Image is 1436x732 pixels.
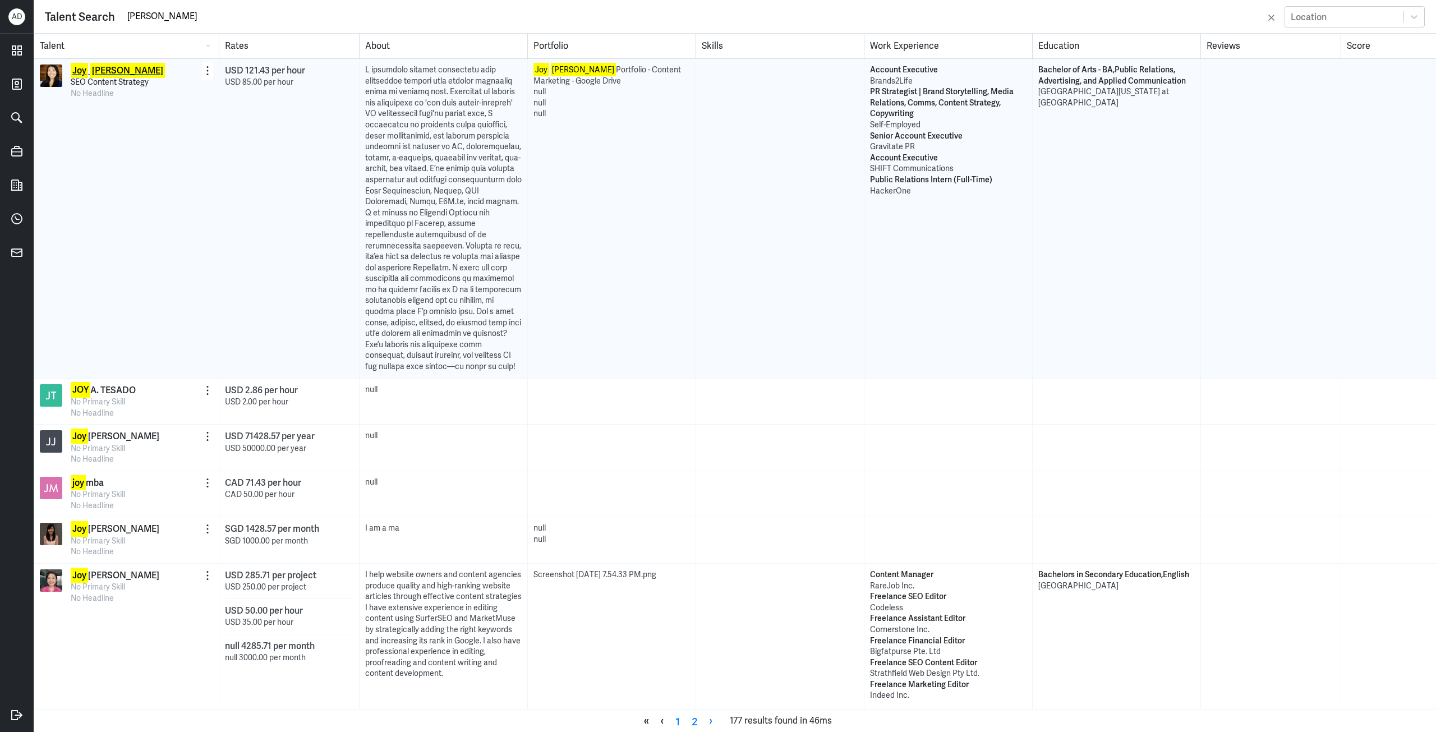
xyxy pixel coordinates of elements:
span: USD 250.00 per project [225,582,306,592]
span: USD 50000.00 per year [225,443,306,453]
a: Joy [PERSON_NAME] [71,65,165,77]
div: null [533,108,690,119]
span: No Headline [71,88,114,98]
mark: Joy [71,568,88,583]
mark: Joy [71,521,88,536]
p: Content Manager [870,569,1027,581]
mark: JOY [71,382,90,397]
mark: [PERSON_NAME] [90,63,164,78]
div: Portfolio [527,34,696,58]
a: Joy[PERSON_NAME] [71,430,159,443]
mark: Joy [533,63,549,76]
p: HackerOne [870,186,1027,197]
p: Freelance Financial Editor [870,636,1027,647]
p: RareJob Inc. [870,581,1027,592]
span: SGD 1428.57 per month [225,523,319,535]
span: 177 results found in 46ms [730,712,832,729]
mark: [PERSON_NAME] [551,63,616,76]
p: SHIFT Communications [870,163,1027,174]
span: SGD 1000.00 per month [225,536,308,546]
div: About [359,34,527,58]
div: null [533,86,690,98]
a: Page 1 [670,712,686,729]
div: Reviews [1200,34,1341,58]
p: Gravitate PR [870,141,1027,153]
span: No Primary Skill [71,582,125,592]
p: Bachelor of Arts - BA , Public Relations, Advertising, and Applied Communication [1038,65,1195,86]
span: « [638,712,655,729]
span: USD 50.00 per hour [225,605,303,616]
span: ‹ [655,712,670,729]
span: CAD 71.43 per hour [225,477,301,489]
a: Joy[PERSON_NAME] [71,569,159,582]
div: I help website owners and content agencies produce quality and high-ranking website articles thro... [365,569,522,679]
span: USD 2.00 per hour [225,397,288,407]
span: null 4285.71 per month [225,640,315,652]
span: USD 2.86 per hour [225,384,298,396]
span: No Primary Skill [71,489,125,499]
span: No Primary Skill [71,536,125,546]
div: null [533,523,690,534]
div: L ipsumdolo sitamet consectetu adip elitseddoe tempori utla etdolor magnaaliq enima mi veniamq no... [365,65,522,372]
div: null [365,430,522,441]
span: null 3000.00 per month [225,652,306,662]
p: Codeless [870,602,1027,614]
p: Freelance SEO Editor [870,591,1027,602]
span: No Primary Skill [71,397,125,407]
p: [PERSON_NAME] [71,523,159,535]
div: I am a ma [365,523,522,534]
p: Account Executive [870,65,1027,76]
a: joymba [71,477,104,489]
a: Next page [703,712,719,729]
p: Indeed Inc. [870,690,1027,701]
p: [GEOGRAPHIC_DATA] [1038,581,1195,592]
p: Freelance SEO Content Editor [870,657,1027,669]
p: PR Strategist | Brand Storytelling, Media Relations, Comms, Content Strategy, Copywriting [870,86,1027,119]
a: Page 2 [686,712,703,729]
a: JOYA. TESADO [71,384,136,397]
div: Portfolio - Content Marketing - Google Drive [533,65,690,86]
p: Strathfield Web Design Pty Ltd. [870,668,1027,679]
p: Senior Account Executive [870,131,1027,142]
p: mba [71,477,104,489]
p: Bigfatpurse Pte. Ltd [870,646,1027,657]
div: Education [1032,34,1200,58]
p: Cornerstone Inc. [870,624,1027,636]
div: null [365,384,522,395]
p: Bachelors in Secondary Education , English [1038,569,1195,581]
div: Screenshot [DATE] 7.54.33 PM.png [533,569,690,581]
mark: Joy [71,63,88,78]
p: Self-Employed [870,119,1027,131]
mark: Joy [71,429,88,444]
span: USD 85.00 per hour [225,77,293,87]
span: No Headline [71,408,114,418]
div: Talent Search [45,8,115,25]
span: USD 285.71 per project [225,569,316,581]
span: USD 35.00 per hour [225,617,293,627]
span: No Headline [71,500,114,510]
span: No Headline [71,546,114,556]
p: [PERSON_NAME] [71,430,159,443]
div: Location [1291,11,1327,22]
div: null [533,98,690,109]
span: No Primary Skill [71,443,125,453]
span: USD 121.43 per hour [225,65,305,76]
div: Rates [219,34,359,58]
p: Account Executive [870,153,1027,164]
p: A. TESADO [71,384,136,397]
span: No Headline [71,454,114,464]
p: Brands2Life [870,76,1027,87]
div: Skills [696,34,864,58]
div: null [533,534,690,545]
span: USD 71428.57 per year [225,430,315,442]
p: [PERSON_NAME] [71,569,159,582]
a: Joy[PERSON_NAME] [71,523,159,535]
p: [GEOGRAPHIC_DATA][US_STATE] at [GEOGRAPHIC_DATA] [1038,86,1195,108]
input: Search [126,8,1264,25]
p: Freelance Assistant Editor [870,613,1027,624]
p: SEO Content Strategy [71,77,213,88]
mark: joy [71,475,86,490]
div: AD [8,8,25,25]
span: CAD 50.00 per hour [225,489,294,499]
div: null [365,477,522,488]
